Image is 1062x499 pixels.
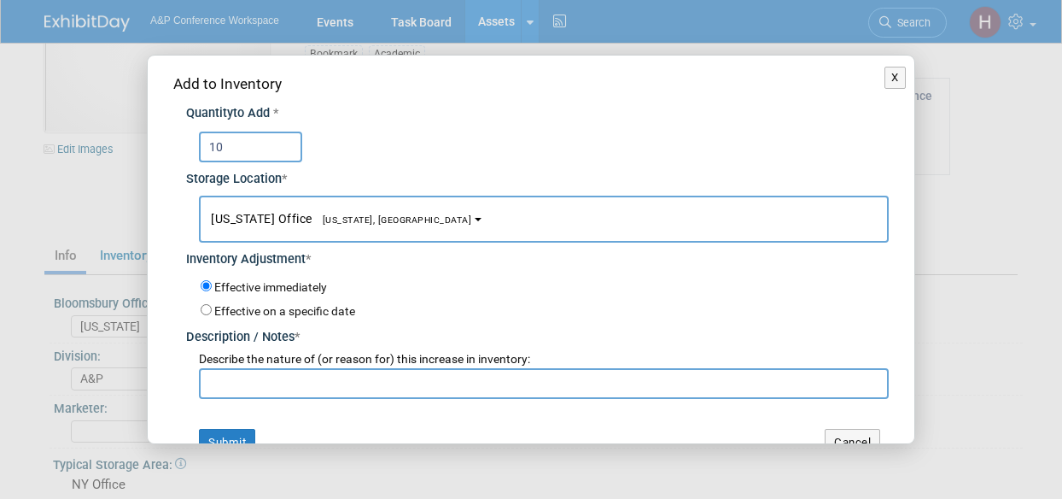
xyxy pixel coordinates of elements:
button: Cancel [825,429,880,456]
div: Storage Location [186,162,889,189]
div: Inventory Adjustment [186,243,889,269]
span: to Add [233,106,270,120]
button: Submit [199,429,255,456]
span: Describe the nature of (or reason for) this increase in inventory: [199,352,530,366]
div: Quantity [186,105,889,123]
span: [US_STATE] Office [211,212,471,226]
button: [US_STATE] Office[US_STATE], [GEOGRAPHIC_DATA] [199,196,889,243]
label: Effective on a specific date [214,304,355,318]
label: Effective immediately [214,279,327,296]
div: Description / Notes [186,320,889,347]
button: X [884,67,906,89]
span: Add to Inventory [173,75,282,92]
span: [US_STATE], [GEOGRAPHIC_DATA] [312,214,472,226]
